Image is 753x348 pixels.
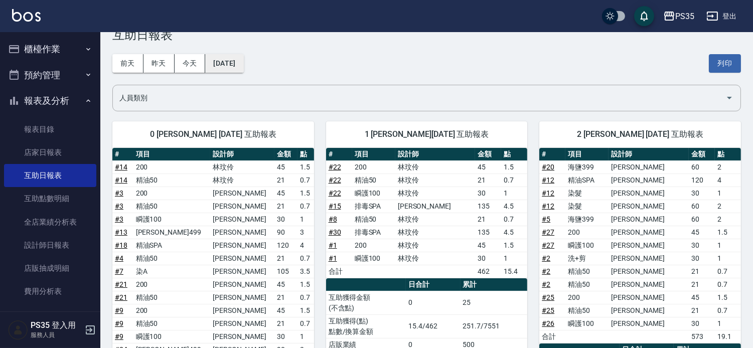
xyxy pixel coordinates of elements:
td: 瞬護100 [352,187,395,200]
td: 30 [274,213,297,226]
td: 排毒SPA [352,200,395,213]
td: [PERSON_NAME] [210,226,274,239]
a: #5 [542,215,550,223]
td: 21 [274,200,297,213]
td: 1 [715,187,741,200]
button: 預約管理 [4,62,96,88]
td: 精油50 [352,173,395,187]
td: 瞬護100 [565,317,609,330]
td: 合計 [539,330,565,343]
td: 3 [297,226,314,239]
td: [PERSON_NAME] [210,278,274,291]
a: #15 [329,202,341,210]
td: 15.4 [501,265,527,278]
td: 1 [501,187,527,200]
td: 19.1 [715,330,741,343]
td: 林玟伶 [395,239,476,252]
td: 1 [715,239,741,252]
td: 海鹽399 [565,213,609,226]
th: 金額 [274,148,297,161]
button: 列印 [709,54,741,73]
a: #2 [542,254,550,262]
td: 0.7 [297,317,314,330]
td: 2 [715,160,741,173]
td: 瞬護100 [352,252,395,265]
a: #12 [542,202,554,210]
td: 21 [475,213,501,226]
a: #3 [115,202,123,210]
button: Open [721,90,737,106]
td: 30 [689,252,715,265]
a: 店家日報表 [4,141,96,164]
a: #25 [542,306,554,314]
td: [PERSON_NAME] [210,239,274,252]
td: 21 [689,278,715,291]
td: 200 [565,291,609,304]
a: #1 [329,254,337,262]
td: 30 [475,187,501,200]
td: 1.5 [715,226,741,239]
td: [PERSON_NAME] [609,160,689,173]
th: 點 [501,148,527,161]
span: 2 [PERSON_NAME] [DATE] 互助報表 [551,129,729,139]
a: #12 [542,189,554,197]
a: 報表目錄 [4,118,96,141]
td: [PERSON_NAME] [609,304,689,317]
a: #2 [542,280,550,288]
td: [PERSON_NAME] [210,330,274,343]
td: 0 [406,291,460,314]
td: 25 [461,291,528,314]
td: 3.5 [297,265,314,278]
th: 設計師 [395,148,476,161]
a: #27 [542,241,554,249]
td: [PERSON_NAME] [395,200,476,213]
a: #9 [115,332,123,340]
td: 21 [689,265,715,278]
td: [PERSON_NAME] [609,278,689,291]
button: 櫃檯作業 [4,36,96,62]
td: 1.5 [715,291,741,304]
td: 排毒SPA [352,226,395,239]
td: 林玟伶 [395,173,476,187]
td: 45 [274,304,297,317]
td: 林玟伶 [395,160,476,173]
a: #8 [329,215,337,223]
td: 21 [274,291,297,304]
th: 點 [715,148,741,161]
a: #1 [329,241,337,249]
a: #9 [115,306,123,314]
td: 45 [689,291,715,304]
a: 店販抽成明細 [4,257,96,280]
th: 金額 [475,148,501,161]
td: 45 [689,226,715,239]
td: 120 [274,239,297,252]
td: 林玟伶 [395,213,476,226]
td: 精油50 [133,173,211,187]
td: 4 [297,239,314,252]
td: 200 [352,239,395,252]
td: 0.7 [297,173,314,187]
td: 精油50 [133,200,211,213]
a: #27 [542,228,554,236]
input: 人員名稱 [117,89,721,107]
a: #14 [115,163,127,171]
a: #25 [542,293,554,301]
a: #26 [542,319,554,327]
td: 4 [715,173,741,187]
td: 200 [133,278,211,291]
td: 60 [689,160,715,173]
td: [PERSON_NAME] [609,213,689,226]
button: 前天 [112,54,143,73]
td: [PERSON_NAME] [210,291,274,304]
td: 462 [475,265,501,278]
th: # [539,148,565,161]
td: 21 [274,252,297,265]
a: #20 [542,163,554,171]
td: 45 [475,160,501,173]
td: 林玟伶 [210,160,274,173]
td: [PERSON_NAME] [609,265,689,278]
td: 洗+剪 [565,252,609,265]
a: #7 [115,267,123,275]
td: 瞬護100 [565,239,609,252]
td: 0.7 [297,252,314,265]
